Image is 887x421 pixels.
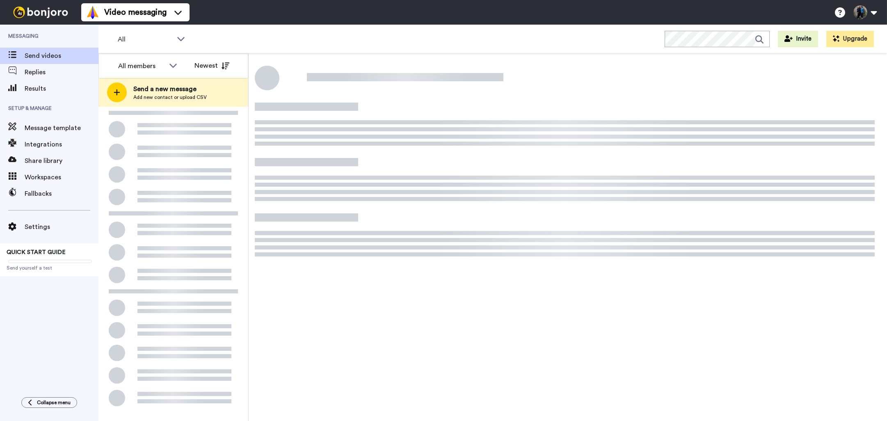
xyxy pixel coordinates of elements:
[25,189,98,199] span: Fallbacks
[86,6,99,19] img: vm-color.svg
[826,31,874,47] button: Upgrade
[25,156,98,166] span: Share library
[21,397,77,408] button: Collapse menu
[188,57,235,74] button: Newest
[25,67,98,77] span: Replies
[25,140,98,149] span: Integrations
[133,84,207,94] span: Send a new message
[118,61,165,71] div: All members
[25,84,98,94] span: Results
[10,7,71,18] img: bj-logo-header-white.svg
[37,399,71,406] span: Collapse menu
[778,31,818,47] button: Invite
[118,34,173,44] span: All
[25,172,98,182] span: Workspaces
[25,123,98,133] span: Message template
[7,249,66,255] span: QUICK START GUIDE
[104,7,167,18] span: Video messaging
[7,265,92,271] span: Send yourself a test
[133,94,207,101] span: Add new contact or upload CSV
[25,222,98,232] span: Settings
[25,51,98,61] span: Send videos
